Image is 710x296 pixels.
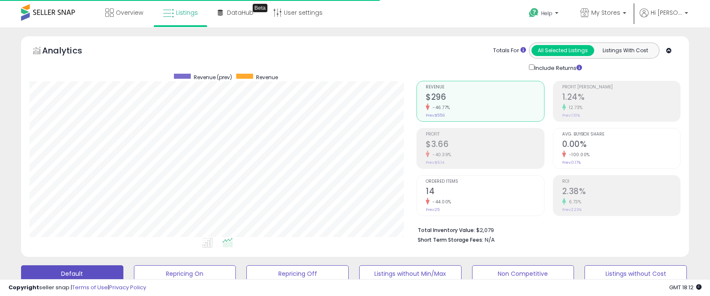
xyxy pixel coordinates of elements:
[562,92,680,104] h2: 1.24%
[485,236,495,244] span: N/A
[493,47,526,55] div: Totals For
[541,10,553,17] span: Help
[591,8,620,17] span: My Stores
[72,283,108,291] a: Terms of Use
[418,224,674,235] li: $2,079
[562,207,582,212] small: Prev: 2.23%
[426,113,445,118] small: Prev: $556
[522,1,567,27] a: Help
[426,92,544,104] h2: $296
[426,187,544,198] h2: 14
[418,227,475,234] b: Total Inventory Value:
[562,139,680,151] h2: 0.00%
[109,283,146,291] a: Privacy Policy
[426,132,544,137] span: Profit
[562,179,680,184] span: ROI
[227,8,254,17] span: DataHub
[134,265,236,282] button: Repricing On
[426,179,544,184] span: Ordered Items
[566,199,582,205] small: 6.73%
[430,199,451,205] small: -44.00%
[426,139,544,151] h2: $3.66
[523,63,592,72] div: Include Returns
[430,152,451,158] small: -40.39%
[426,160,444,165] small: Prev: $6.14
[418,236,483,243] b: Short Term Storage Fees:
[651,8,682,17] span: Hi [PERSON_NAME]
[562,113,580,118] small: Prev: 1.10%
[194,74,232,81] span: Revenue (prev)
[430,104,450,111] small: -46.77%
[359,265,462,282] button: Listings without Min/Max
[566,152,590,158] small: -100.00%
[253,4,267,12] div: Tooltip anchor
[116,8,143,17] span: Overview
[562,160,581,165] small: Prev: 0.17%
[594,45,657,56] button: Listings With Cost
[640,8,688,27] a: Hi [PERSON_NAME]
[562,187,680,198] h2: 2.38%
[8,283,39,291] strong: Copyright
[426,85,544,90] span: Revenue
[246,265,349,282] button: Repricing Off
[531,45,594,56] button: All Selected Listings
[42,45,99,59] h5: Analytics
[528,8,539,18] i: Get Help
[426,207,440,212] small: Prev: 25
[256,74,278,81] span: Revenue
[8,284,146,292] div: seller snap | |
[566,104,583,111] small: 12.73%
[562,132,680,137] span: Avg. Buybox Share
[176,8,198,17] span: Listings
[585,265,687,282] button: Listings without Cost
[669,283,702,291] span: 2025-10-8 18:12 GMT
[472,265,574,282] button: Non Competitive
[562,85,680,90] span: Profit [PERSON_NAME]
[21,265,123,282] button: Default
